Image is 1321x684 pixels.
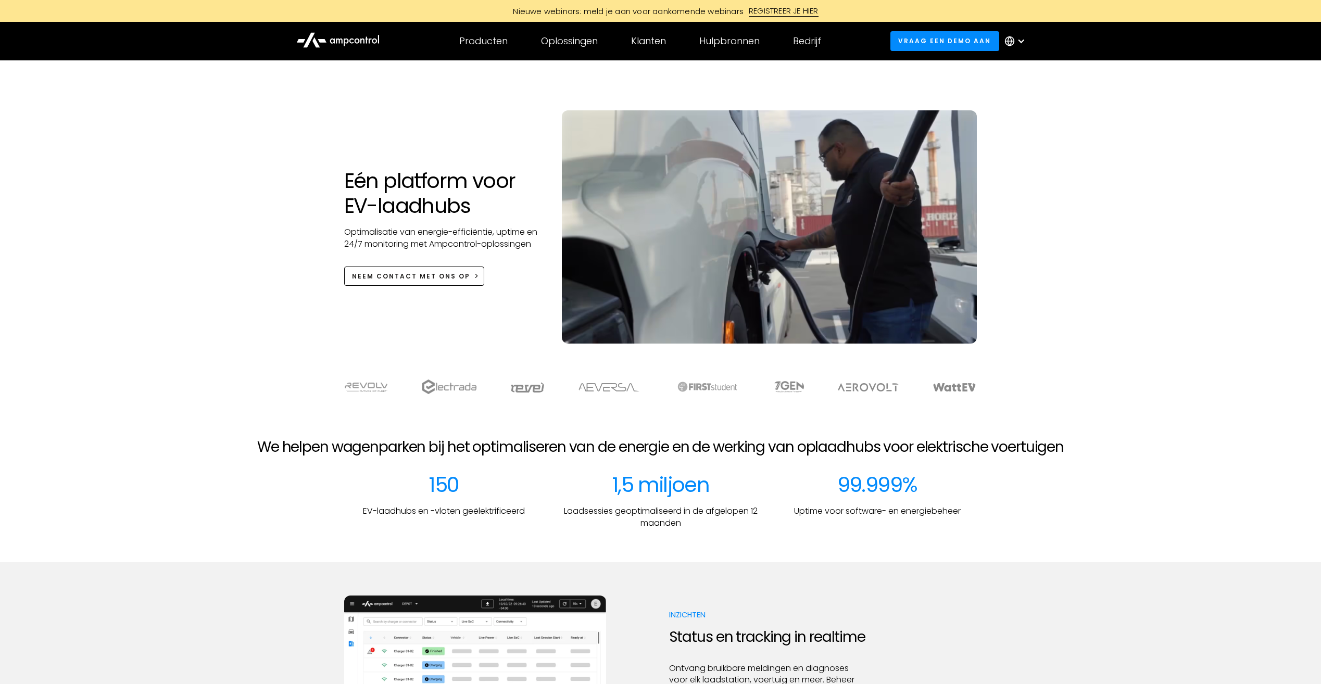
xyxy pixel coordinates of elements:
[363,505,525,517] p: EV-laadhubs en -vloten geëlektrificeerd
[422,379,476,394] img: electrada logo
[837,383,899,391] img: Aerovolt Logo
[541,35,598,47] div: Oplossingen
[459,35,508,47] div: Producten
[561,505,761,529] p: Laadsessies geoptimaliseerd in de afgelopen 12 maanden
[669,628,870,646] h2: Status en tracking in realtime
[426,5,895,17] a: Nieuwe webinars: meld je aan voor aankomende webinarsREGISTREER JE HIER
[793,35,821,47] div: Bedrijf
[429,472,459,497] div: 150
[502,6,749,17] div: Nieuwe webinars: meld je aan voor aankomende webinars
[352,272,470,281] div: NEEM CONTACT MET ONS OP
[669,610,870,620] p: Inzichten
[257,438,1064,456] h2: We helpen wagenparken bij het optimaliseren van de energie en de werking van oplaadhubs voor elek...
[933,383,976,391] img: WattEV logo
[749,5,819,17] div: REGISTREER JE HIER
[794,505,961,517] p: Uptime voor software- en energiebeheer
[631,35,666,47] div: Klanten
[612,472,709,497] div: 1,5 miljoen
[699,35,760,47] div: Hulpbronnen
[837,472,917,497] div: 99.999%
[890,31,999,50] a: Vraag een demo aan
[344,267,485,286] a: NEEM CONTACT MET ONS OP
[344,226,542,250] p: Optimalisatie van energie-efficiëntie, uptime en 24/7 monitoring met Ampcontrol-oplossingen
[344,168,542,218] h1: Eén platform voor EV-laadhubs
